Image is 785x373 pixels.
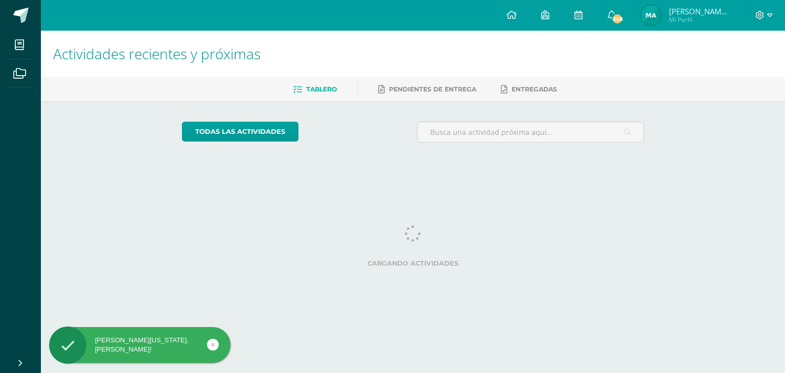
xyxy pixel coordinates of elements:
[669,6,730,16] span: [PERSON_NAME][US_STATE]
[182,122,298,142] a: todas las Actividades
[501,81,557,98] a: Entregadas
[49,336,230,354] div: [PERSON_NAME][US_STATE], [PERSON_NAME]!
[378,81,476,98] a: Pendientes de entrega
[669,15,730,24] span: Mi Perfil
[418,122,644,142] input: Busca una actividad próxima aquí...
[306,85,337,93] span: Tablero
[182,260,644,267] label: Cargando actividades
[53,44,261,63] span: Actividades recientes y próximas
[293,81,337,98] a: Tablero
[512,85,557,93] span: Entregadas
[641,5,661,26] img: 2bbaee648fb526b11d7c646c9f869f03.png
[389,85,476,93] span: Pendientes de entrega
[612,13,623,25] span: 248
